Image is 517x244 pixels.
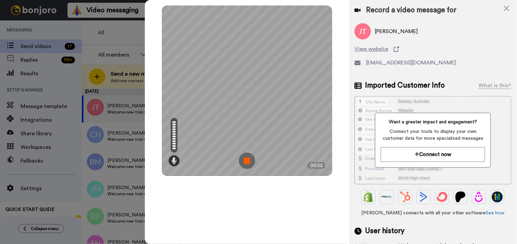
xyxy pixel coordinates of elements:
span: View website [355,45,389,53]
span: Connect your tools to display your own customer data for more specialized messages [381,128,485,142]
span: [PERSON_NAME] connects with all your other software [355,210,512,216]
img: Ontraport [382,192,393,202]
img: Hubspot [400,192,411,202]
span: [EMAIL_ADDRESS][DOMAIN_NAME] [366,59,456,67]
img: Drip [474,192,485,202]
span: Imported Customer Info [365,80,445,91]
div: What is this? [479,81,512,90]
span: Want a greater impact and engagement? [381,119,485,125]
img: ic_record_stop.svg [239,153,255,169]
img: GoHighLevel [492,192,503,202]
a: View website [355,45,512,53]
button: Connect now [381,147,485,162]
img: ConvertKit [437,192,448,202]
span: User history [365,226,405,236]
img: Shopify [363,192,374,202]
div: 00:22 [307,162,325,169]
img: Patreon [455,192,466,202]
img: ActiveCampaign [419,192,429,202]
a: See how [486,211,505,215]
